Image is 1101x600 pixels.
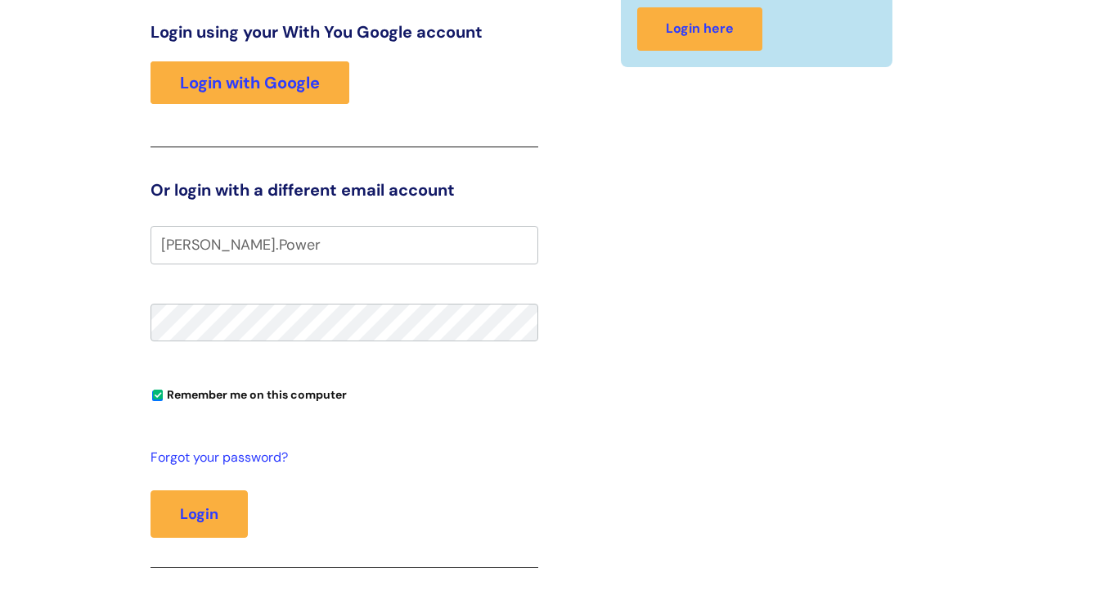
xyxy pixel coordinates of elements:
[151,61,349,104] a: Login with Google
[151,381,538,407] div: You can uncheck this option if you're logging in from a shared device
[151,180,538,200] h3: Or login with a different email account
[151,384,347,402] label: Remember me on this computer
[151,22,538,42] h3: Login using your With You Google account
[151,446,530,470] a: Forgot your password?
[152,390,163,401] input: Remember me on this computer
[151,226,538,264] input: Your e-mail address
[637,7,762,51] a: Login here
[151,490,248,538] button: Login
